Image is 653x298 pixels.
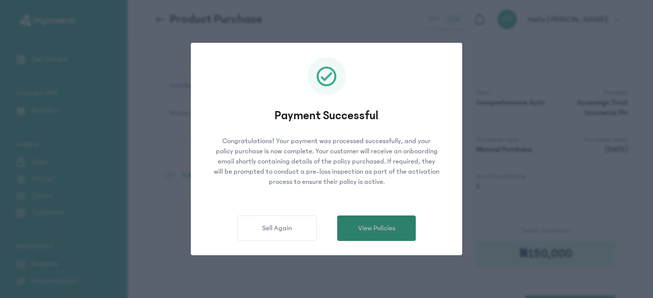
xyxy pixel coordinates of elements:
button: Sell Again [237,215,317,241]
span: Sell Again [262,223,292,234]
p: Congratulations! Your payment was processed successfully, and your policy purchase is now complet... [205,136,448,187]
p: Payment Successful [205,107,448,124]
button: View Policies [337,215,416,241]
span: View Policies [358,223,395,234]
